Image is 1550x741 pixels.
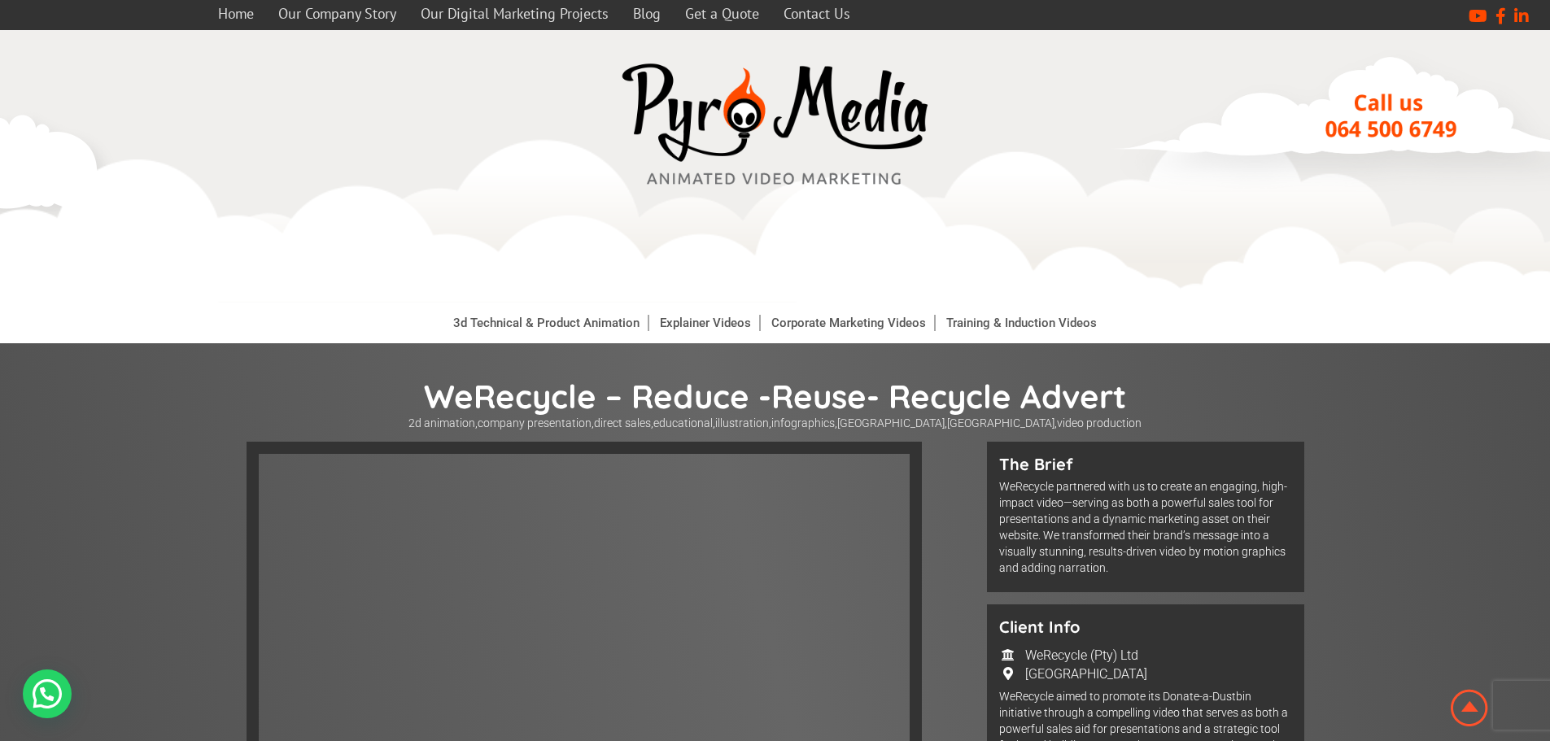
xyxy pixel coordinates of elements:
img: Animation Studio South Africa [1447,687,1491,730]
a: [GEOGRAPHIC_DATA] [837,416,945,429]
a: video production [1057,416,1142,429]
a: educational [653,416,713,429]
p: WeRecycle partnered with us to create an engaging, high-impact video—serving as both a powerful s... [999,478,1292,576]
a: video marketing media company westville durban logo [613,54,938,198]
a: direct sales [594,416,651,429]
a: illustration [715,416,769,429]
td: [GEOGRAPHIC_DATA] [1024,665,1148,682]
img: video marketing media company westville durban logo [613,54,938,195]
a: Training & Induction Videos [938,315,1105,331]
h5: Client Info [999,617,1292,637]
a: Explainer Videos [652,315,760,331]
a: 2d animation [408,416,475,429]
a: [GEOGRAPHIC_DATA] [947,416,1054,429]
a: Corporate Marketing Videos [763,315,935,331]
h5: The Brief [999,454,1292,474]
p: , , , , , , , , [247,416,1304,429]
h1: WeRecycle – Reduce -Reuse- Recycle Advert [247,376,1304,416]
td: WeRecycle (Pty) Ltd [1024,647,1148,664]
a: company presentation [478,416,592,429]
a: infographics [771,416,835,429]
a: 3d Technical & Product Animation [445,315,648,331]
